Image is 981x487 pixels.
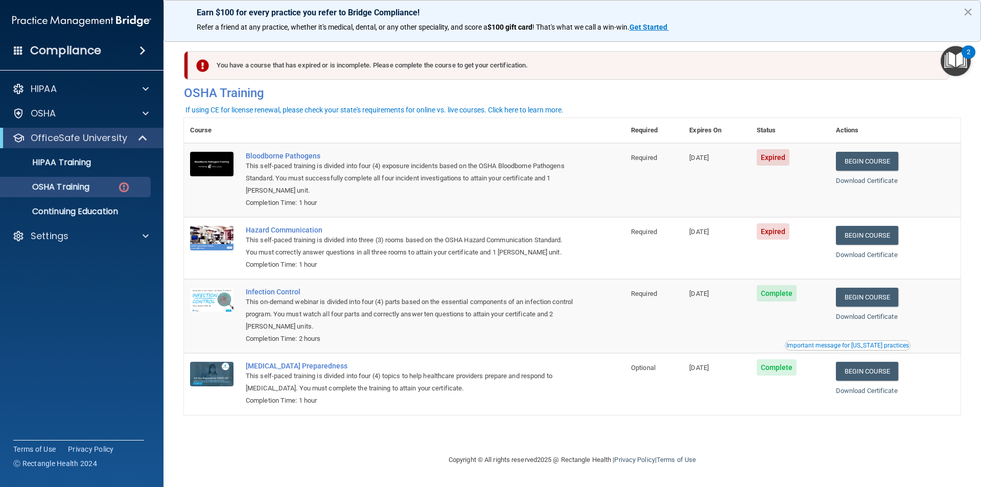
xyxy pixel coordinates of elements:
[836,251,898,259] a: Download Certificate
[246,259,574,271] div: Completion Time: 1 hour
[246,160,574,197] div: This self-paced training is divided into four (4) exposure incidents based on the OSHA Bloodborne...
[118,181,130,194] img: danger-circle.6113f641.png
[246,296,574,333] div: This on-demand webinar is divided into four (4) parts based on the essential components of an inf...
[786,342,909,349] div: Important message for [US_STATE] practices
[967,52,970,65] div: 2
[31,83,57,95] p: HIPAA
[631,228,657,236] span: Required
[30,43,101,58] h4: Compliance
[631,154,657,161] span: Required
[197,8,948,17] p: Earn $100 for every practice you refer to Bridge Compliance!
[751,118,830,143] th: Status
[246,362,574,370] a: [MEDICAL_DATA] Preparedness
[757,285,797,302] span: Complete
[184,118,240,143] th: Course
[487,23,532,31] strong: $100 gift card
[386,444,759,476] div: Copyright © All rights reserved 2025 @ Rectangle Health | |
[689,228,709,236] span: [DATE]
[836,288,898,307] a: Begin Course
[31,107,56,120] p: OSHA
[246,288,574,296] a: Infection Control
[31,132,127,144] p: OfficeSafe University
[246,226,574,234] a: Hazard Communication
[757,223,790,240] span: Expired
[532,23,629,31] span: ! That's what we call a win-win.
[246,333,574,345] div: Completion Time: 2 hours
[184,86,961,100] h4: OSHA Training
[836,177,898,184] a: Download Certificate
[185,106,564,113] div: If using CE for license renewal, please check your state's requirements for online vs. live cours...
[625,118,683,143] th: Required
[68,444,114,454] a: Privacy Policy
[246,152,574,160] a: Bloodborne Pathogens
[830,118,961,143] th: Actions
[13,458,97,469] span: Ⓒ Rectangle Health 2024
[12,83,149,95] a: HIPAA
[757,149,790,166] span: Expired
[963,4,973,20] button: Close
[246,197,574,209] div: Completion Time: 1 hour
[689,364,709,372] span: [DATE]
[757,359,797,376] span: Complete
[7,157,91,168] p: HIPAA Training
[7,182,89,192] p: OSHA Training
[7,206,146,217] p: Continuing Education
[246,370,574,395] div: This self-paced training is divided into four (4) topics to help healthcare providers prepare and...
[31,230,68,242] p: Settings
[836,387,898,395] a: Download Certificate
[629,23,667,31] strong: Get Started
[631,290,657,297] span: Required
[13,444,56,454] a: Terms of Use
[941,46,971,76] button: Open Resource Center, 2 new notifications
[836,226,898,245] a: Begin Course
[683,118,750,143] th: Expires On
[785,340,910,351] button: Read this if you are a dental practitioner in the state of CA
[12,11,151,31] img: PMB logo
[184,105,565,115] button: If using CE for license renewal, please check your state's requirements for online vs. live cours...
[629,23,669,31] a: Get Started
[197,23,487,31] span: Refer a friend at any practice, whether it's medical, dental, or any other speciality, and score a
[12,107,149,120] a: OSHA
[657,456,696,463] a: Terms of Use
[246,234,574,259] div: This self-paced training is divided into three (3) rooms based on the OSHA Hazard Communication S...
[614,456,655,463] a: Privacy Policy
[12,230,149,242] a: Settings
[188,51,949,80] div: You have a course that has expired or is incomplete. Please complete the course to get your certi...
[196,59,209,72] img: exclamation-circle-solid-danger.72ef9ffc.png
[836,362,898,381] a: Begin Course
[246,395,574,407] div: Completion Time: 1 hour
[836,152,898,171] a: Begin Course
[12,132,148,144] a: OfficeSafe University
[689,290,709,297] span: [DATE]
[836,313,898,320] a: Download Certificate
[689,154,709,161] span: [DATE]
[631,364,656,372] span: Optional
